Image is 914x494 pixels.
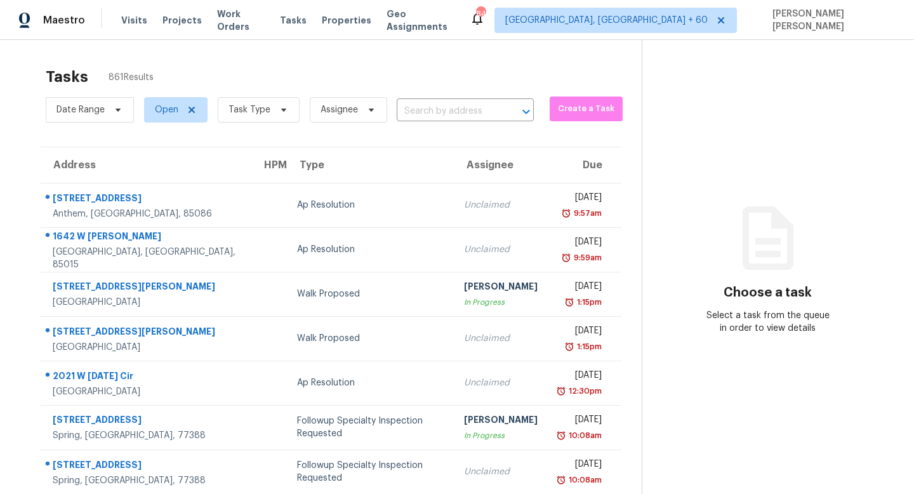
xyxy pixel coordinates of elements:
div: In Progress [464,296,538,309]
div: 1642 W [PERSON_NAME] [53,230,241,246]
div: 9:59am [571,251,602,264]
div: [STREET_ADDRESS] [53,413,241,429]
button: Open [517,103,535,121]
div: Spring, [GEOGRAPHIC_DATA], 77388 [53,474,241,487]
div: [GEOGRAPHIC_DATA], [GEOGRAPHIC_DATA], 85015 [53,246,241,271]
span: [GEOGRAPHIC_DATA], [GEOGRAPHIC_DATA] + 60 [505,14,708,27]
img: Overdue Alarm Icon [556,474,566,486]
span: Visits [121,14,147,27]
div: [PERSON_NAME] [464,280,538,296]
img: Overdue Alarm Icon [556,385,566,397]
h2: Tasks [46,70,88,83]
div: [DATE] [558,191,602,207]
th: Type [287,147,454,183]
span: Work Orders [217,8,265,33]
div: [STREET_ADDRESS][PERSON_NAME] [53,280,241,296]
img: Overdue Alarm Icon [561,251,571,264]
th: Assignee [454,147,548,183]
th: HPM [251,147,287,183]
div: [STREET_ADDRESS][PERSON_NAME] [53,325,241,341]
span: 861 Results [109,71,154,84]
div: Followup Specialty Inspection Requested [297,415,444,440]
span: Properties [322,14,371,27]
span: Create a Task [556,102,616,116]
div: Spring, [GEOGRAPHIC_DATA], 77388 [53,429,241,442]
button: Create a Task [550,97,623,121]
img: Overdue Alarm Icon [564,296,574,309]
div: 10:08am [566,429,602,442]
span: Projects [162,14,202,27]
span: Geo Assignments [387,8,454,33]
div: Anthem, [GEOGRAPHIC_DATA], 85086 [53,208,241,220]
th: Due [548,147,621,183]
div: 1:15pm [574,340,602,353]
div: [STREET_ADDRESS] [53,458,241,474]
div: Ap Resolution [297,199,444,211]
div: 12:30pm [566,385,602,397]
div: Select a task from the queue in order to view details [705,309,831,335]
th: Address [41,147,251,183]
div: 840 [476,8,485,20]
div: [DATE] [558,236,602,251]
span: Date Range [56,103,105,116]
div: 2021 W [DATE] Cir [53,370,241,385]
div: Ap Resolution [297,377,444,389]
div: [GEOGRAPHIC_DATA] [53,385,241,398]
div: Unclaimed [464,199,538,211]
div: [PERSON_NAME] [464,413,538,429]
span: Maestro [43,14,85,27]
span: Assignee [321,103,358,116]
div: Unclaimed [464,465,538,478]
img: Overdue Alarm Icon [564,340,574,353]
h3: Choose a task [724,286,812,299]
div: Ap Resolution [297,243,444,256]
span: Task Type [228,103,270,116]
div: In Progress [464,429,538,442]
div: [DATE] [558,413,602,429]
input: Search by address [397,102,498,121]
div: Walk Proposed [297,288,444,300]
div: Unclaimed [464,377,538,389]
div: [GEOGRAPHIC_DATA] [53,341,241,354]
div: Unclaimed [464,243,538,256]
div: [DATE] [558,369,602,385]
div: Unclaimed [464,332,538,345]
span: Tasks [280,16,307,25]
img: Overdue Alarm Icon [556,429,566,442]
div: Followup Specialty Inspection Requested [297,459,444,484]
div: [STREET_ADDRESS] [53,192,241,208]
div: [DATE] [558,280,602,296]
span: [PERSON_NAME] [PERSON_NAME] [767,8,895,33]
div: [DATE] [558,458,602,474]
span: Open [155,103,178,116]
div: [DATE] [558,324,602,340]
div: Walk Proposed [297,332,444,345]
div: [GEOGRAPHIC_DATA] [53,296,241,309]
img: Overdue Alarm Icon [561,207,571,220]
div: 10:08am [566,474,602,486]
div: 1:15pm [574,296,602,309]
div: 9:57am [571,207,602,220]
